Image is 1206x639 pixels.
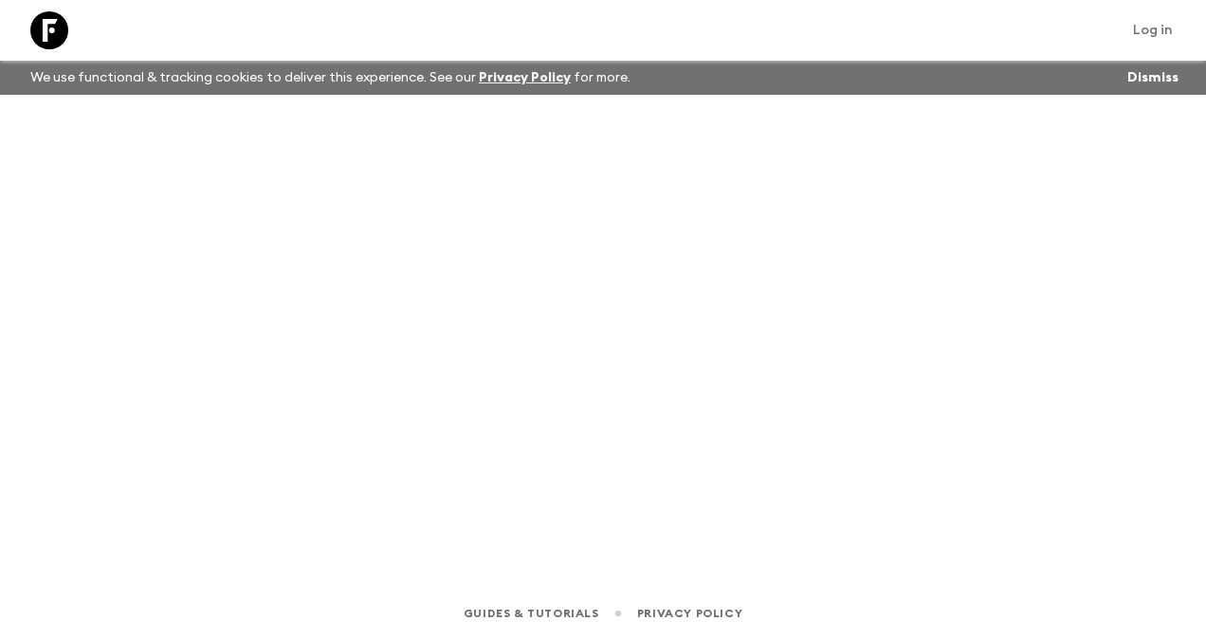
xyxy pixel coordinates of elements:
[464,603,599,624] a: Guides & Tutorials
[1123,64,1183,91] button: Dismiss
[23,61,638,95] p: We use functional & tracking cookies to deliver this experience. See our for more.
[1123,17,1183,44] a: Log in
[637,603,742,624] a: Privacy Policy
[479,71,571,84] a: Privacy Policy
